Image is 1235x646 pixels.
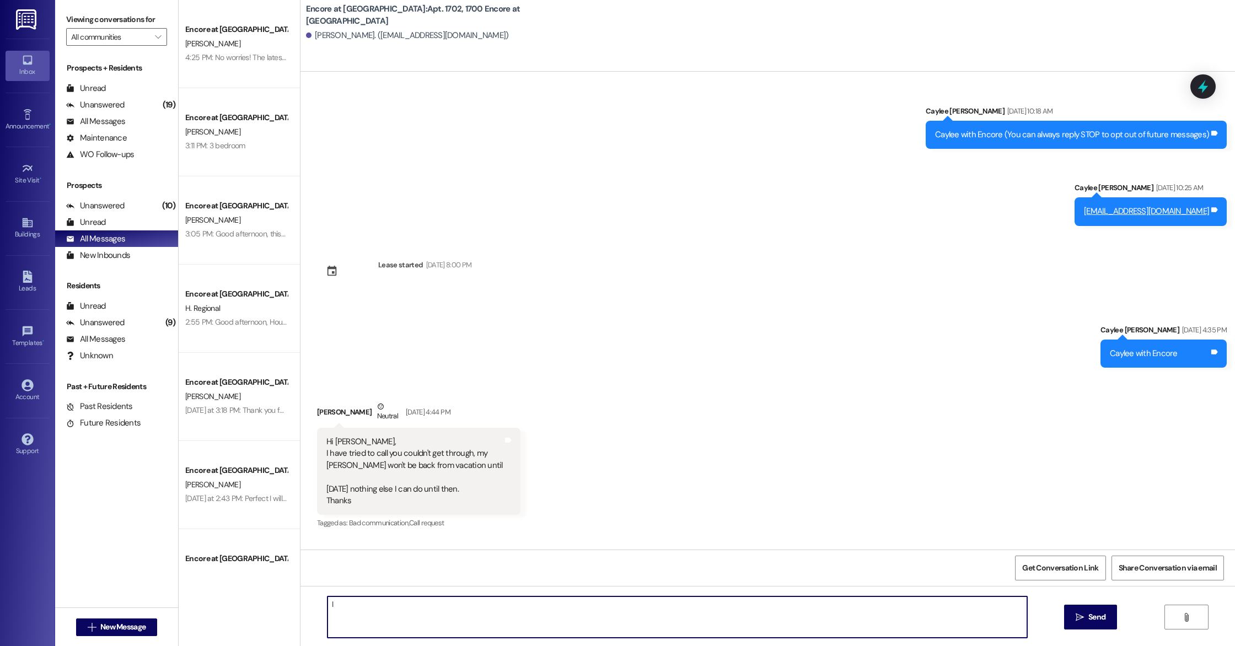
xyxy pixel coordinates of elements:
div: Unread [66,83,106,94]
div: Residents [55,280,178,292]
div: Prospects + Residents [55,62,178,74]
div: New Inbounds [66,250,130,261]
span: New Message [100,621,146,633]
label: Viewing conversations for [66,11,167,28]
div: 2:55 PM: Good afternoon, Houston Regional! This is [PERSON_NAME] with Encore, I just wanted to re... [185,317,1006,327]
div: Unread [66,217,106,228]
button: Get Conversation Link [1015,556,1105,580]
a: [EMAIL_ADDRESS][DOMAIN_NAME] [1084,206,1209,217]
div: Neutral [375,401,400,424]
div: 4:25 PM: No worries! The latest we need everything signed by would be by [DATE], to ensure we hav... [185,52,704,62]
textarea: I [327,596,1027,638]
div: All Messages [66,333,125,345]
div: Encore at [GEOGRAPHIC_DATA] [185,112,287,123]
div: [DATE] 8:00 PM [423,259,472,271]
span: • [49,121,51,128]
i:  [155,33,161,41]
div: Past Residents [66,401,133,412]
button: Share Conversation via email [1111,556,1224,580]
div: Caylee with Encore (You can always reply STOP to opt out of future messages) [935,129,1209,141]
div: [DATE] 10:25 AM [1153,182,1203,193]
div: All Messages [66,116,125,127]
div: Encore at [GEOGRAPHIC_DATA] [185,24,287,35]
div: Encore at [GEOGRAPHIC_DATA] [185,200,287,212]
img: ResiDesk Logo [16,9,39,30]
div: Caylee with Encore [1110,348,1178,359]
span: [PERSON_NAME] [185,568,240,578]
button: New Message [76,618,158,636]
div: Encore at [GEOGRAPHIC_DATA] [185,376,287,388]
div: Hi [PERSON_NAME], I have tried to call you couldn't get through, my [PERSON_NAME] won't be back f... [326,436,503,507]
div: Unanswered [66,200,125,212]
i:  [1076,613,1084,622]
div: Unanswered [66,99,125,111]
span: [PERSON_NAME] [185,127,240,137]
div: (9) [163,314,178,331]
span: H. Regional [185,303,220,313]
span: • [42,337,44,345]
a: Buildings [6,213,50,243]
div: Tagged as: [317,515,520,531]
span: • [40,175,41,182]
span: Share Conversation via email [1119,562,1217,574]
div: WO Follow-ups [66,149,134,160]
div: Maintenance [66,132,127,144]
div: Encore at [GEOGRAPHIC_DATA] [185,288,287,300]
div: [PERSON_NAME]. ([EMAIL_ADDRESS][DOMAIN_NAME]) [306,30,509,41]
div: Unread [66,300,106,312]
b: Encore at [GEOGRAPHIC_DATA]: Apt. 1702, 1700 Encore at [GEOGRAPHIC_DATA] [306,3,527,27]
div: Prospects [55,180,178,191]
a: Support [6,430,50,460]
span: Bad communication , [349,518,409,527]
div: Unknown [66,350,113,362]
div: Encore at [GEOGRAPHIC_DATA] [185,465,287,476]
div: Caylee [PERSON_NAME] [926,105,1227,121]
div: 3:11 PM: 3 bedroom [185,141,245,150]
i:  [88,623,96,632]
div: (10) [159,197,178,214]
div: Unanswered [66,317,125,329]
span: [PERSON_NAME] [185,39,240,49]
div: [DATE] at 2:43 PM: Perfect I will see you at 3 [185,493,323,503]
span: Send [1088,611,1105,623]
div: (19) [160,96,178,114]
div: Encore at [GEOGRAPHIC_DATA] [185,553,287,564]
a: Leads [6,267,50,297]
span: Get Conversation Link [1022,562,1098,574]
a: Templates • [6,322,50,352]
span: [PERSON_NAME] [185,391,240,401]
div: [DATE] 4:44 PM [403,406,450,418]
a: Site Visit • [6,159,50,189]
div: All Messages [66,233,125,245]
div: Caylee [PERSON_NAME] [1075,182,1227,197]
i:  [1182,613,1190,622]
div: [PERSON_NAME] [317,401,520,428]
div: [DATE] 10:18 AM [1005,105,1053,117]
span: Call request [409,518,444,527]
input: All communities [71,28,149,46]
a: Inbox [6,51,50,80]
div: Past + Future Residents [55,381,178,392]
div: [DATE] 4:35 PM [1179,324,1227,336]
a: Account [6,376,50,406]
span: [PERSON_NAME] [185,480,240,489]
span: [PERSON_NAME] [185,215,240,225]
button: Send [1064,605,1118,629]
div: Caylee [PERSON_NAME] [1100,324,1227,340]
div: Lease started [378,259,423,271]
div: Future Residents [66,417,141,429]
div: [DATE] at 3:18 PM: Thank you for letting me know! Have a great day! [185,405,399,415]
